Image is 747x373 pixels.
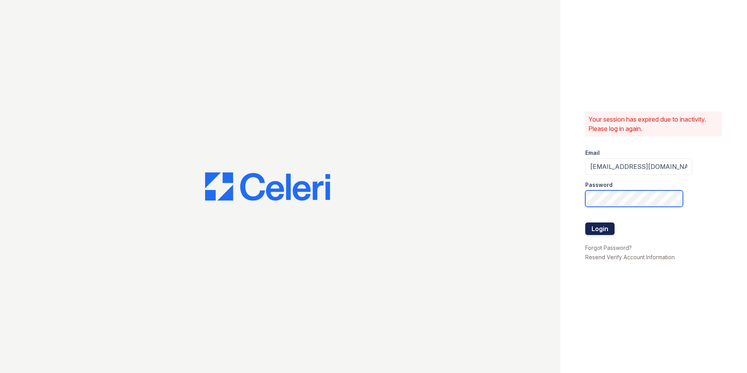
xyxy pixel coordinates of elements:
button: Login [585,222,615,235]
a: Resend Verify Account Information [585,254,675,260]
img: CE_Logo_Blue-a8612792a0a2168367f1c8372b55b34899dd931a85d93a1a3d3e32e68fde9ad4.png [205,172,330,201]
label: Email [585,149,600,157]
a: Forgot Password? [585,244,632,251]
p: Your session has expired due to inactivity. Please log in again. [588,115,719,133]
label: Password [585,181,613,189]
